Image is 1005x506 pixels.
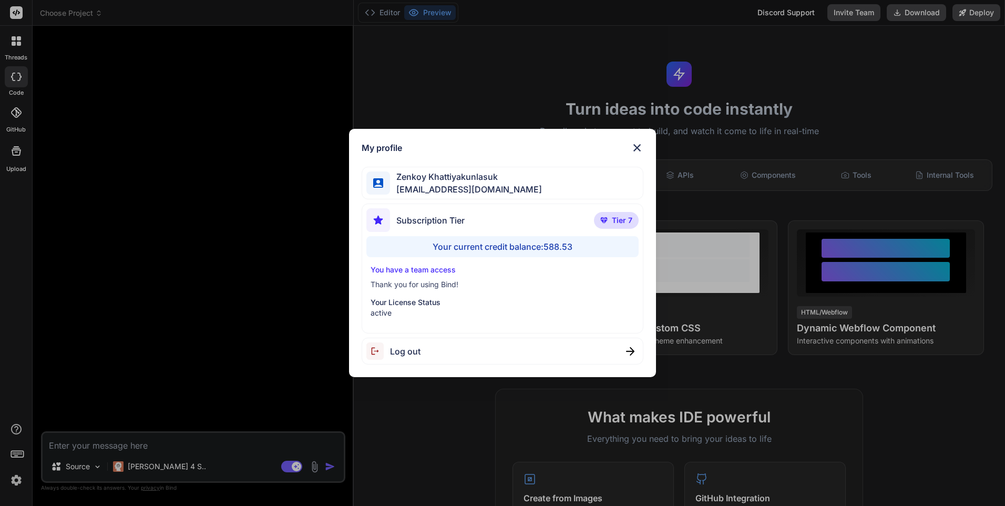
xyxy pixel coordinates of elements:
span: Zenkoy Khattiyakunlasuk [390,170,542,183]
span: Tier 7 [612,215,632,226]
p: Your License Status [371,297,634,308]
img: logout [366,342,390,360]
span: Log out [390,345,421,358]
img: profile [373,178,383,188]
img: close [631,141,643,154]
p: Thank you for using Bind! [371,279,634,290]
img: subscription [366,208,390,232]
p: You have a team access [371,265,634,275]
img: close [626,347,634,356]
div: Your current credit balance: 588.53 [366,236,639,257]
h1: My profile [362,141,402,154]
p: active [371,308,634,318]
span: Subscription Tier [396,214,465,227]
span: [EMAIL_ADDRESS][DOMAIN_NAME] [390,183,542,196]
img: premium [600,217,608,224]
